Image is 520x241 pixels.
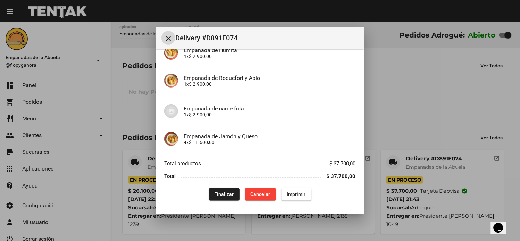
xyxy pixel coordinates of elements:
[491,213,513,234] iframe: chat widget
[161,31,175,45] button: Cerrar
[184,53,189,59] b: 1x
[184,53,356,59] p: $ 2.900,00
[209,188,240,201] button: Finalizar
[164,170,356,183] li: Total $ 37.700,00
[164,157,356,170] li: Total productos $ 37.700,00
[282,188,311,201] button: Imprimir
[184,133,356,140] h4: Empanada de Jamón y Queso
[164,46,178,60] img: 75ad1656-f1a0-4b68-b603-a72d084c9c4d.jpg
[215,192,234,197] span: Finalizar
[184,112,356,117] p: $ 2.900,00
[175,32,359,43] span: Delivery #D891E074
[164,132,178,146] img: 72c15bfb-ac41-4ae4-a4f2-82349035ab42.jpg
[184,47,356,53] h4: Empanada de Humita
[245,188,276,201] button: Cancelar
[251,192,270,197] span: Cancelar
[164,34,173,43] mat-icon: Cerrar
[184,140,356,145] p: $ 11.600,00
[164,104,178,118] img: 07c47add-75b0-4ce5-9aba-194f44787723.jpg
[184,112,189,117] b: 1x
[184,140,189,145] b: 4x
[184,81,189,87] b: 1x
[184,75,356,81] h4: Empanada de Roquefort y Apio
[184,105,356,112] h4: Empanada de carne frita
[287,192,306,197] span: Imprimir
[164,74,178,88] img: d59fadef-f63f-4083-8943-9e902174ec49.jpg
[184,81,356,87] p: $ 2.900,00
